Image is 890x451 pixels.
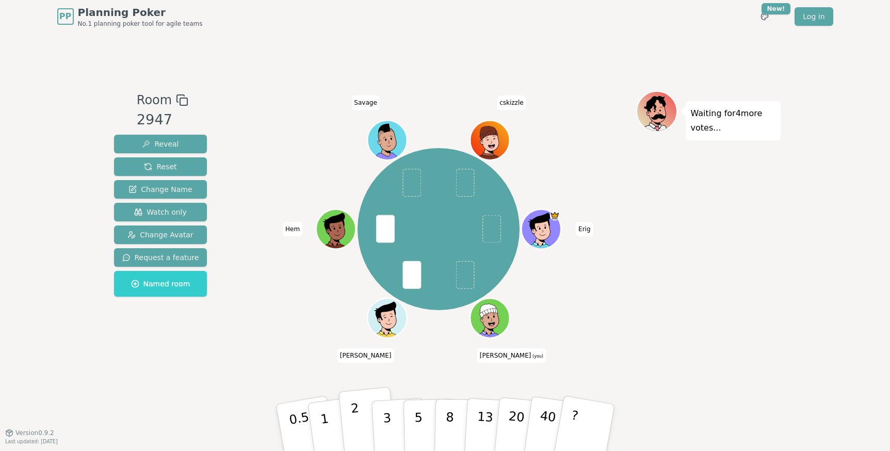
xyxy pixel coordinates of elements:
button: Request a feature [114,248,207,267]
button: Click to change your avatar [472,299,509,336]
span: Click to change your name [477,348,546,363]
span: Room [137,91,172,109]
span: Click to change your name [337,348,394,363]
button: Change Name [114,180,207,199]
span: No.1 planning poker tool for agile teams [78,20,203,28]
button: Change Avatar [114,225,207,244]
span: Reveal [142,139,179,149]
button: New! [755,7,774,26]
button: Reveal [114,135,207,153]
span: Version 0.9.2 [15,429,54,437]
span: Change Name [128,184,192,195]
p: Waiting for 4 more votes... [691,106,775,135]
button: Named room [114,271,207,297]
a: PPPlanning PokerNo.1 planning poker tool for agile teams [57,5,203,28]
span: Click to change your name [351,95,379,110]
span: Named room [131,279,190,289]
span: Erig is the host [550,211,560,220]
span: PP [59,10,71,23]
div: New! [762,3,791,14]
button: Version0.9.2 [5,429,54,437]
div: 2947 [137,109,188,131]
span: Request a feature [122,252,199,263]
span: Last updated: [DATE] [5,439,58,444]
span: Click to change your name [576,222,593,236]
span: (you) [531,354,543,359]
button: Reset [114,157,207,176]
span: Planning Poker [78,5,203,20]
button: Watch only [114,203,207,221]
a: Log in [795,7,833,26]
span: Reset [144,162,176,172]
span: Click to change your name [497,95,526,110]
span: Change Avatar [127,230,193,240]
span: Watch only [134,207,187,217]
span: Click to change your name [283,222,302,236]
